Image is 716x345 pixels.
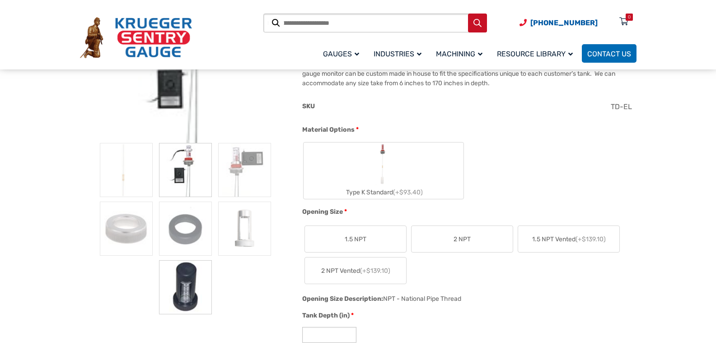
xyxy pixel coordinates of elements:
[374,143,392,186] img: Leak Detection Gauge
[302,126,355,133] span: Material Options
[100,143,153,197] img: Leak Detection Gauge
[611,102,632,111] span: TD-EL
[374,50,421,58] span: Industries
[268,15,284,31] a: View full-screen image gallery
[345,235,366,244] span: 1.5 NPT
[302,208,343,216] span: Opening Size
[431,43,491,64] a: Machining
[368,43,431,64] a: Industries
[587,50,631,58] span: Contact Us
[100,202,153,256] img: Leak Type K Gauge - Image 4
[218,202,271,256] img: ALG-OF
[530,18,598,27] span: [PHONE_NUMBER]
[356,125,359,134] abbr: required
[318,43,368,64] a: Gauges
[576,235,606,243] span: (+$139.10)
[302,295,383,303] span: Opening Size Description:
[80,17,192,59] img: Krueger Sentry Gauge
[159,260,212,314] img: Leak Type K Gauge - Image 7
[302,102,315,110] span: SKU
[383,295,461,303] div: NPT - National Pipe Thread
[519,17,598,28] a: Phone Number (920) 434-8860
[360,267,390,275] span: (+$139.10)
[497,50,573,58] span: Resource Library
[344,207,347,216] abbr: required
[323,50,359,58] span: Gauges
[138,8,233,143] img: Leak Type K Gauge - Image 2
[218,143,271,197] img: Leak Type K Gauge - Image 3
[628,14,631,21] div: 0
[159,143,212,197] img: Leak Type K Gauge - Image 2
[436,50,482,58] span: Machining
[159,202,212,256] img: Leak Type K Gauge - Image 5
[302,312,350,319] span: Tank Depth (in)
[304,186,463,199] div: Type K Standard
[454,235,471,244] span: 2 NPT
[351,311,354,320] abbr: required
[532,235,606,244] span: 1.5 NPT Vented
[582,44,636,63] a: Contact Us
[304,143,463,199] label: Type K Standard
[491,43,582,64] a: Resource Library
[393,189,423,196] span: (+$93.40)
[321,266,390,276] span: 2 NPT Vented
